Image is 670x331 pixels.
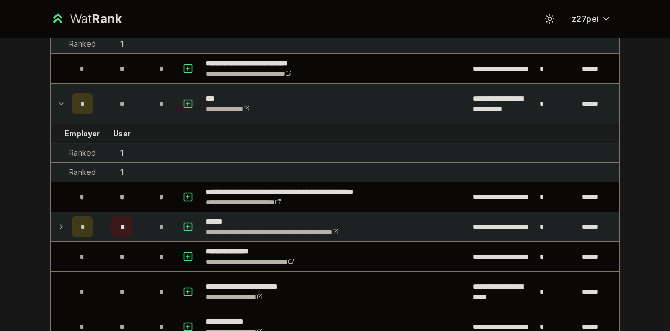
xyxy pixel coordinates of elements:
[92,11,122,26] span: Rank
[120,148,124,158] div: 1
[50,10,122,27] a: WatRank
[120,167,124,178] div: 1
[69,148,96,158] div: Ranked
[572,13,599,25] span: z27pei
[97,124,147,143] td: User
[120,39,124,49] div: 1
[563,9,620,28] button: z27pei
[70,10,122,27] div: Wat
[69,167,96,178] div: Ranked
[68,124,97,143] td: Employer
[69,39,96,49] div: Ranked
